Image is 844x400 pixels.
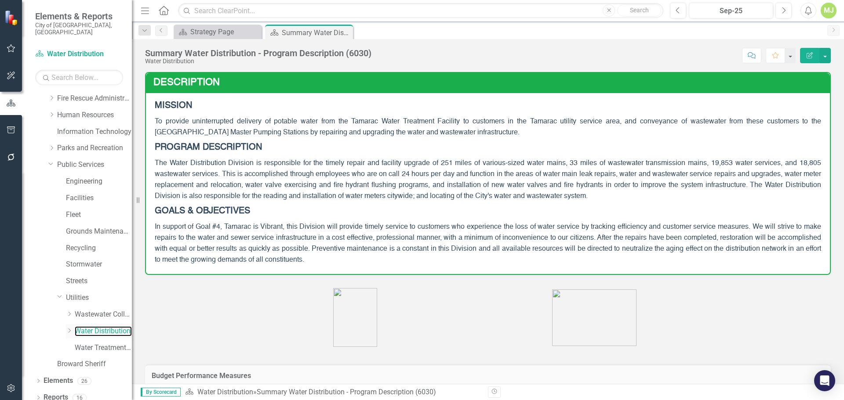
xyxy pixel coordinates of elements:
span: The Water Distribution Division is responsible for the timely repair and facility upgrade of 251 ... [155,160,821,200]
a: Broward Sheriff [57,359,132,369]
a: Fleet [66,210,132,220]
div: Strategy Page [190,26,259,37]
div: » [185,387,481,397]
strong: GOALS & OBJECTIVES [155,207,250,216]
div: 26 [77,377,91,385]
img: image%20v42.png [333,288,377,347]
a: Facilities [66,193,132,203]
h3: Description [153,77,826,88]
a: Recycling [66,243,132,253]
strong: MISSION [155,101,192,110]
a: Water Treatment Plant [75,343,132,353]
div: Open Intercom Messenger [814,370,835,391]
a: Water Distribution [35,49,123,59]
a: Wastewater Collection [75,310,132,320]
div: Sep-25 [692,6,770,16]
strong: PROGRAM DESCRIPTION [155,143,262,152]
a: Human Resources [57,110,132,120]
a: Strategy Page [176,26,259,37]
img: image%20v41.png [552,289,637,346]
a: Utilities [66,293,132,303]
button: Sep-25 [689,3,773,18]
a: Fire Rescue Administration [57,94,132,104]
button: Search [617,4,661,17]
span: In support of Goal #4, Tamarac is Vibrant, this Division will provide timely service to customers... [155,223,821,263]
a: Water Distribution [197,388,253,396]
div: Summary Water Distribution - Program Description (6030) [145,48,371,58]
img: ClearPoint Strategy [4,10,20,25]
a: Public Services [57,160,132,170]
h3: Budget Performance Measures [152,372,824,380]
a: Parks and Recreation [57,143,132,153]
button: MJ [821,3,837,18]
div: Water Distribution [145,58,371,65]
span: Search [630,7,649,14]
input: Search ClearPoint... [178,3,663,18]
div: Summary Water Distribution - Program Description (6030) [282,27,351,38]
span: Elements & Reports [35,11,123,22]
input: Search Below... [35,70,123,85]
a: Engineering [66,177,132,187]
a: Information Technology [57,127,132,137]
a: Water Distribution [75,326,132,336]
a: Elements [44,376,73,386]
a: Streets [66,276,132,286]
a: Stormwater [66,259,132,270]
span: By Scorecard [141,388,181,396]
span: To provide uninterrupted delivery of potable water from the Tamarac Water Treatment Facility to c... [155,118,821,136]
a: Grounds Maintenance [66,227,132,237]
small: City of [GEOGRAPHIC_DATA], [GEOGRAPHIC_DATA] [35,22,123,36]
div: Summary Water Distribution - Program Description (6030) [257,388,436,396]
